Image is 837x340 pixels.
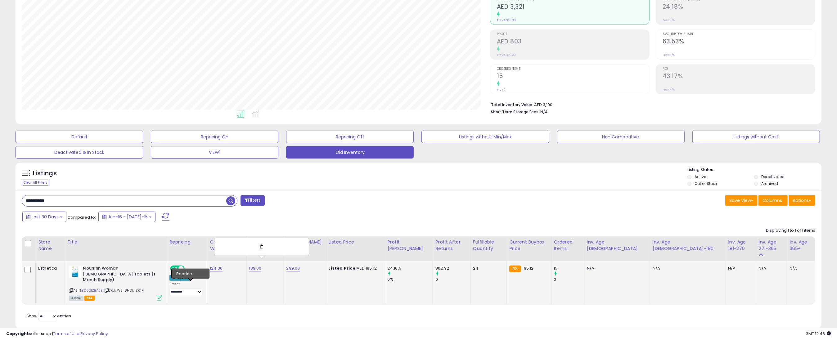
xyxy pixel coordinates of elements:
[473,266,502,271] div: 24
[38,239,62,252] div: Store Name
[84,296,95,301] span: FBA
[554,239,582,252] div: Ordered Items
[286,131,414,143] button: Repricing Off
[80,331,108,337] a: Privacy Policy
[388,277,433,282] div: 0%
[67,214,96,220] span: Compared to:
[69,266,81,278] img: 41eBv3dsg+L._SL40_.jpg
[663,3,815,11] h2: 24.18%
[69,266,162,300] div: ASIN:
[761,181,778,186] label: Archived
[491,109,539,114] b: Short Term Storage Fees:
[169,239,205,245] div: Repricing
[497,88,506,92] small: Prev: 0
[286,146,414,159] button: Old Inventory
[491,101,811,108] li: AED 3,100
[663,67,815,71] span: ROI
[169,282,202,296] div: Preset:
[241,195,265,206] button: Filters
[663,73,815,81] h2: 43.17%
[388,239,430,252] div: Profit [PERSON_NAME]
[26,313,71,319] span: Show: entries
[663,38,815,46] h2: 63.53%
[497,67,649,71] span: Ordered Items
[497,33,649,36] span: Profit
[22,212,66,222] button: Last 30 Days
[473,239,504,252] div: Fulfillable Quantity
[151,131,278,143] button: Repricing On
[108,214,148,220] span: Jun-16 - [DATE]-15
[435,266,470,271] div: 802.92
[692,131,820,143] button: Listings without Cost
[805,331,831,337] span: 2025-08-15 12:48 GMT
[497,53,516,57] small: Prev: AED 0.00
[22,180,49,186] div: Clear All Filters
[759,239,785,252] div: Inv. Age 271-365
[16,146,143,159] button: Deactivated & In Stock
[728,239,753,252] div: Inv. Age 181-270
[38,266,60,271] div: Esthetica
[491,102,533,107] b: Total Inventory Value:
[53,331,79,337] a: Terms of Use
[725,195,758,206] button: Save View
[32,214,59,220] span: Last 30 Days
[759,266,782,271] div: N/A
[789,195,815,206] button: Actions
[497,18,516,22] small: Prev: AED 0.00
[329,265,357,271] b: Listed Price:
[6,331,108,337] div: seller snap | |
[554,266,584,271] div: 15
[509,266,521,272] small: FBA
[151,146,278,159] button: VIEW1
[663,88,675,92] small: Prev: N/A
[653,239,723,252] div: Inv. Age [DEMOGRAPHIC_DATA]-180
[98,212,155,222] button: Jun-16 - [DATE]-15
[67,239,164,245] div: Title
[663,18,675,22] small: Prev: N/A
[249,265,262,271] a: 189.00
[557,131,685,143] button: Non Competitive
[687,167,821,173] p: Listing States:
[6,331,29,337] strong: Copyright
[497,3,649,11] h2: AED 3,321
[388,266,433,271] div: 24.18%
[69,296,83,301] span: All listings currently available for purchase on Amazon
[509,239,548,252] div: Current Buybox Price
[184,266,194,271] span: OFF
[210,265,223,271] a: 124.00
[83,266,158,284] b: Nourkrin Woman [DEMOGRAPHIC_DATA] Tablets (1 Month Supply)
[695,181,718,186] label: Out of Stock
[663,53,675,57] small: Prev: N/A
[497,38,649,46] h2: AED 803
[435,277,470,282] div: 0
[169,275,191,281] div: Win BuyBox
[82,288,103,293] a: B0021ZBA2E
[286,239,323,245] div: [PERSON_NAME]
[761,174,785,179] label: Deactivated
[497,73,649,81] h2: 15
[790,239,812,252] div: Inv. Age 365+
[695,174,706,179] label: Active
[435,239,468,252] div: Profit After Returns
[587,239,647,252] div: Inv. Age [DEMOGRAPHIC_DATA]
[329,239,382,245] div: Listed Price
[103,288,144,293] span: | SKU: W3-8HDL-ZK4R
[790,266,810,271] div: N/A
[540,109,548,115] span: N/A
[554,277,584,282] div: 0
[653,266,721,271] div: N/A
[766,228,815,234] div: Displaying 1 to 1 of 1 items
[728,266,751,271] div: N/A
[210,239,244,252] div: Cost (Exc. VAT)
[329,266,380,271] div: AED 195.12
[663,33,815,36] span: Avg. Buybox Share
[421,131,549,143] button: Listings without Min/Max
[758,195,788,206] button: Columns
[523,265,534,271] span: 195.12
[16,131,143,143] button: Default
[587,266,645,271] div: N/A
[286,265,300,271] a: 299.00
[763,197,782,204] span: Columns
[171,266,179,271] span: ON
[33,169,57,178] h5: Listings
